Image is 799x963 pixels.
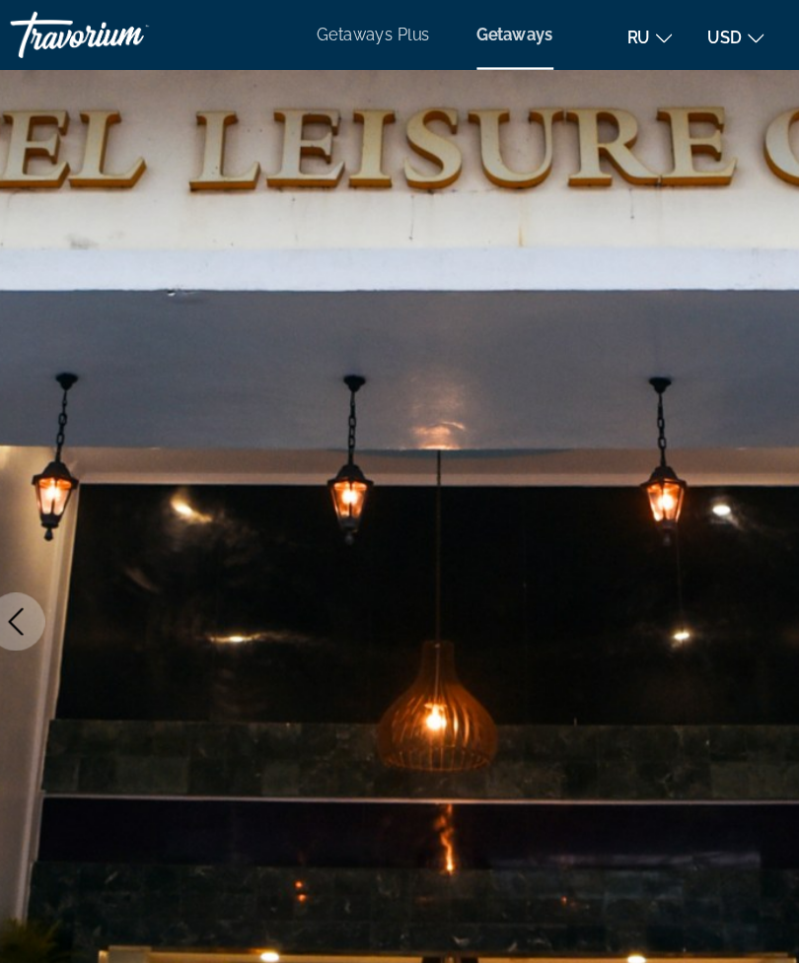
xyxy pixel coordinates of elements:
span: USD [630,24,660,39]
button: Previous image [20,503,69,552]
span: ru [562,24,582,39]
button: User Menu [708,9,760,50]
a: Getaways [435,22,500,37]
button: Change language [562,17,601,45]
h1: Leisure Cove [39,886,760,926]
iframe: Кнопка запуска окна обмена сообщениями [720,884,783,947]
a: Travorium [39,4,237,55]
span: BN [721,20,747,39]
button: Change currency [630,17,679,45]
a: Getaways Plus [300,22,396,37]
span: [GEOGRAPHIC_DATA], [GEOGRAPHIC_DATA] [73,861,414,877]
button: Next image [730,503,779,552]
